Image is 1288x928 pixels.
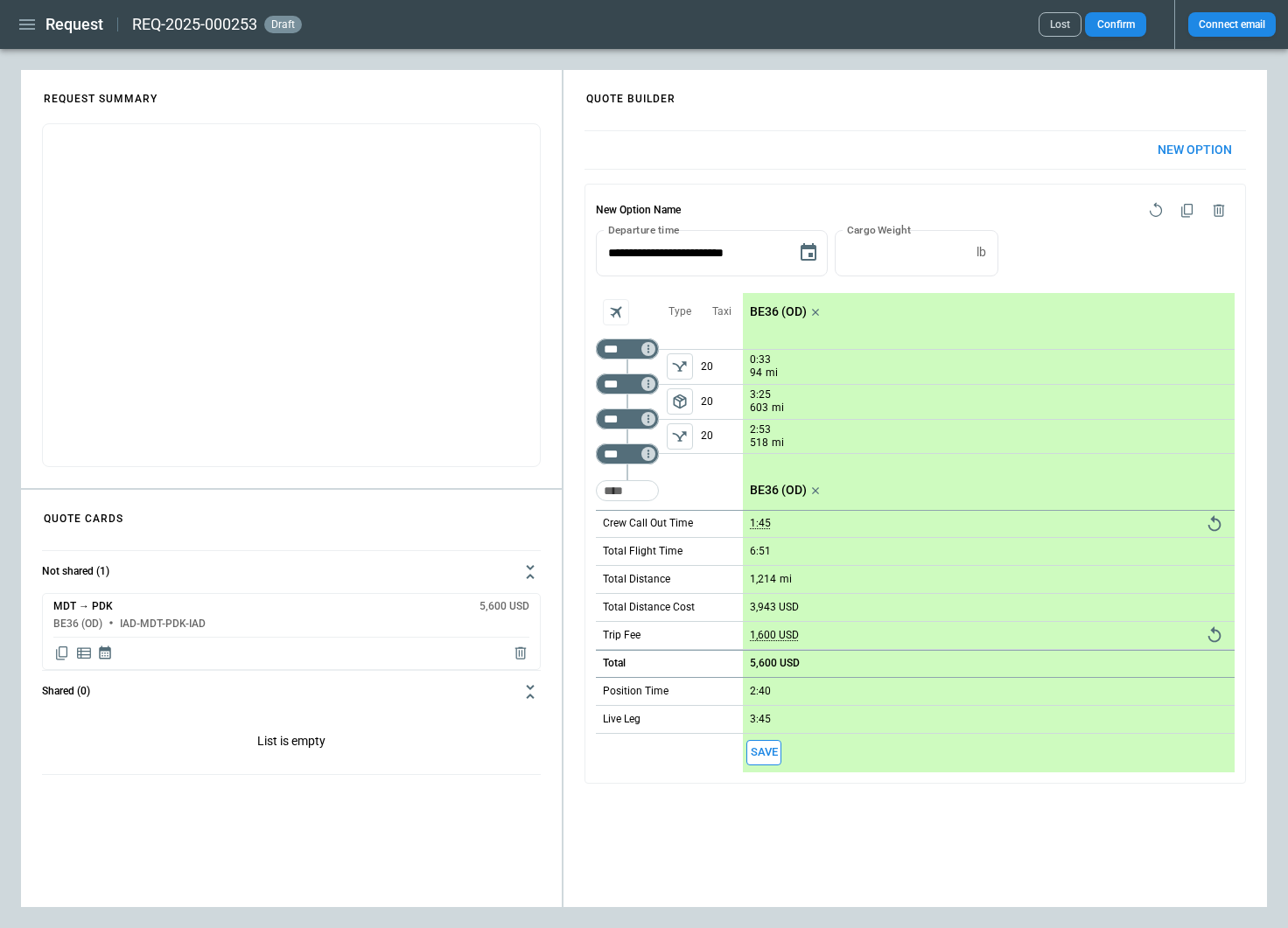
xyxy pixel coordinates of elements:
p: 3,943 USD [750,601,799,614]
button: Reset [1201,511,1228,537]
div: Too short [596,408,659,429]
h6: BE36 (OD) [53,618,102,630]
p: 1:45 [750,517,771,530]
h6: MDT → PDK [53,601,113,612]
p: Trip Fee [603,628,640,643]
p: 1,600 USD [750,629,799,642]
h6: Total [603,658,626,669]
button: left aligned [667,388,693,415]
div: scrollable content [743,293,1235,772]
div: Not shared (1) [42,593,541,670]
p: List is empty [42,713,541,774]
p: 2:53 [750,423,771,436]
button: Connect email [1188,12,1276,37]
div: Too short [596,443,659,464]
p: 1,214 [750,573,776,586]
span: Delete quote [512,645,529,662]
p: Type [668,304,691,319]
p: 94 [750,366,762,380]
h6: New Option Name [596,195,681,227]
p: Live Leg [603,712,640,727]
p: BE36 (OD) [750,304,807,319]
button: left aligned [667,423,693,450]
span: Type of sector [667,423,693,450]
button: Shared (0) [42,671,541,713]
button: Confirm [1085,12,1146,37]
span: package_2 [671,393,689,410]
span: Reset quote option [1140,195,1172,227]
p: 5,600 USD [750,657,800,670]
span: draft [268,18,298,31]
p: 20 [701,420,743,453]
label: Cargo Weight [847,222,911,237]
div: Too short [596,480,659,501]
h4: QUOTE CARDS [23,494,144,534]
p: 20 [701,385,743,419]
div: Too short [596,338,659,359]
p: 20 [701,350,743,384]
p: Total Distance Cost [603,600,695,615]
p: Total Flight Time [603,544,682,559]
button: Save [746,740,781,765]
span: Display quote schedule [97,645,113,662]
h4: QUOTE BUILDER [565,74,696,114]
p: Total Distance [603,572,670,587]
h6: Not shared (1) [42,566,109,577]
button: Not shared (1) [42,551,541,593]
h6: 5,600 USD [479,601,529,612]
span: Type of sector [667,388,693,415]
button: New Option [1144,131,1246,169]
p: 3:25 [750,388,771,401]
p: BE36 (OD) [750,483,807,498]
h6: Shared (0) [42,686,90,697]
div: Too short [596,373,659,394]
p: 3:45 [750,713,771,726]
p: Taxi [712,304,731,319]
h2: REQ-2025-000253 [132,14,257,35]
div: scrollable content [563,116,1267,798]
span: Delete quote option [1203,195,1235,227]
span: Display detailed quote content [75,645,93,662]
button: Reset [1201,622,1228,648]
h1: Request [45,14,103,35]
span: Type of sector [667,353,693,380]
span: Aircraft selection [603,299,629,325]
p: 0:33 [750,353,771,366]
h6: IAD-MDT-PDK-IAD [120,618,206,630]
p: 6:51 [750,545,771,558]
button: Choose date, selected date is Aug 19, 2025 [791,235,826,270]
p: mi [780,572,792,587]
h4: REQUEST SUMMARY [23,74,178,114]
p: 2:40 [750,685,771,698]
p: 518 [750,436,768,450]
p: mi [766,366,778,380]
p: 603 [750,401,768,415]
span: Duplicate quote option [1172,195,1203,227]
span: Copy quote content [53,645,71,662]
span: Save this aircraft quote and copy details to clipboard [746,740,781,765]
button: left aligned [667,353,693,380]
button: Lost [1039,12,1081,37]
p: Position Time [603,684,668,699]
div: Not shared (1) [42,713,541,774]
p: lb [976,245,986,260]
p: mi [772,436,784,450]
label: Departure time [608,222,680,237]
p: mi [772,401,784,415]
p: Crew Call Out Time [603,516,693,531]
